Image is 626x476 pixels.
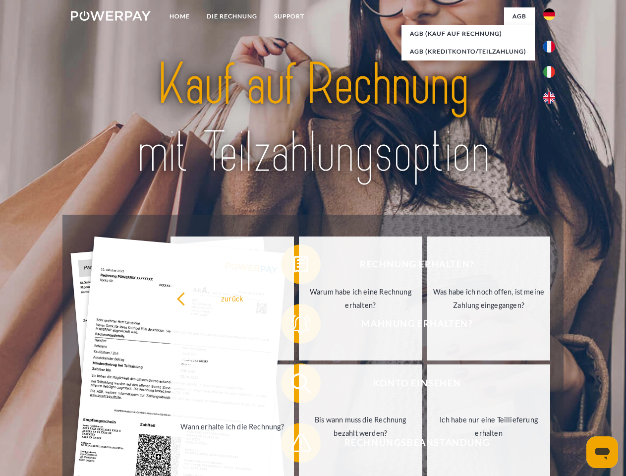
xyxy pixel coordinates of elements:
a: Was habe ich noch offen, ist meine Zahlung eingegangen? [427,237,551,360]
div: Bis wann muss die Rechnung bezahlt werden? [305,413,416,440]
a: DIE RECHNUNG [198,7,266,25]
div: Ich habe nur eine Teillieferung erhalten [433,413,545,440]
iframe: Schaltfläche zum Öffnen des Messaging-Fensters [586,436,618,468]
img: title-powerpay_de.svg [95,48,531,190]
a: AGB (Kauf auf Rechnung) [401,25,535,43]
a: AGB (Kreditkonto/Teilzahlung) [401,43,535,60]
img: it [543,66,555,78]
div: Wann erhalte ich die Rechnung? [176,419,288,433]
img: logo-powerpay-white.svg [71,11,151,21]
img: en [543,92,555,104]
img: fr [543,41,555,53]
a: Home [161,7,198,25]
img: de [543,8,555,20]
div: Was habe ich noch offen, ist meine Zahlung eingegangen? [433,285,545,312]
a: agb [504,7,535,25]
a: SUPPORT [266,7,313,25]
div: Warum habe ich eine Rechnung erhalten? [305,285,416,312]
div: zurück [176,292,288,305]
